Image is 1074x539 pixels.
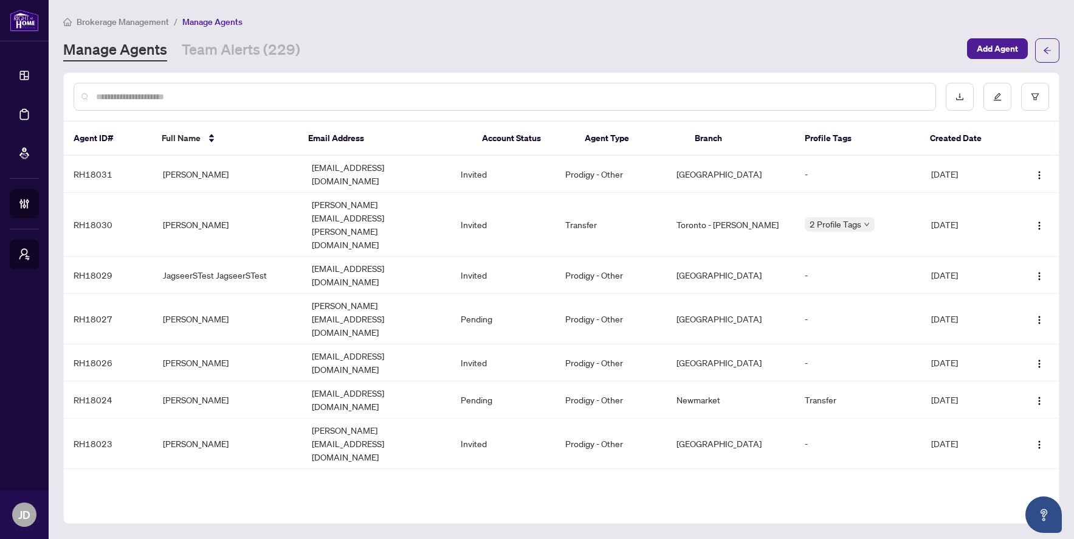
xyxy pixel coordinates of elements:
td: Toronto - [PERSON_NAME] [667,193,795,257]
td: Prodigy - Other [556,419,667,469]
td: Prodigy - Other [556,294,667,344]
th: Profile Tags [795,122,920,156]
th: Full Name [152,122,299,156]
img: Logo [1034,396,1044,406]
button: Open asap [1025,496,1062,533]
td: [DATE] [921,156,1011,193]
span: filter [1031,92,1039,101]
span: Brokerage Management [77,16,169,27]
button: Logo [1030,265,1049,285]
img: Logo [1034,170,1044,180]
td: [GEOGRAPHIC_DATA] [667,257,795,294]
button: edit [983,83,1011,111]
button: filter [1021,83,1049,111]
td: Prodigy - Other [556,257,667,294]
td: [PERSON_NAME] [153,193,302,257]
span: Add Agent [977,39,1018,58]
td: RH18026 [64,344,153,381]
span: home [63,18,72,26]
td: Active [451,469,556,506]
td: Invited [451,419,556,469]
td: [PERSON_NAME][EMAIL_ADDRESS][DOMAIN_NAME] [302,419,451,469]
td: Transfer [556,193,667,257]
a: Team Alerts (229) [182,40,300,61]
td: - [795,156,921,193]
td: Pending [451,294,556,344]
td: Invited [451,257,556,294]
td: [PERSON_NAME][EMAIL_ADDRESS][DOMAIN_NAME] [302,294,451,344]
button: Logo [1030,353,1049,372]
span: JD [18,506,30,523]
span: Full Name [162,131,201,145]
th: Agent ID# [64,122,152,156]
th: Agent Type [575,122,685,156]
td: - [795,419,921,469]
td: [PERSON_NAME] [153,344,302,381]
td: RH18030 [64,193,153,257]
img: Logo [1034,315,1044,325]
td: [DATE] [921,381,1011,419]
span: download [955,92,964,101]
th: Account Status [472,122,575,156]
span: down [864,221,870,228]
td: [GEOGRAPHIC_DATA] [667,344,795,381]
td: Newmarket [667,381,795,419]
td: [DATE] [921,469,1011,506]
td: [DATE] [921,419,1011,469]
span: edit [993,92,1002,101]
td: [EMAIL_ADDRESS][DOMAIN_NAME] [302,156,451,193]
td: RH18022 [64,469,153,506]
td: [PERSON_NAME][EMAIL_ADDRESS][PERSON_NAME][DOMAIN_NAME] [302,193,451,257]
td: [EMAIL_ADDRESS][DOMAIN_NAME] [302,381,451,419]
td: Invited [451,344,556,381]
td: Transfer [795,381,921,419]
a: Manage Agents [63,40,167,61]
img: Logo [1034,359,1044,369]
td: Pending [451,381,556,419]
td: Prodigy - Other [556,344,667,381]
th: Email Address [298,122,472,156]
td: RH18027 [64,294,153,344]
img: Logo [1034,440,1044,450]
td: Invited [451,193,556,257]
td: - [795,257,921,294]
li: / [174,15,177,29]
td: [GEOGRAPHIC_DATA] [667,156,795,193]
td: [GEOGRAPHIC_DATA] [667,469,795,506]
td: Prodigy - Other [556,381,667,419]
span: 2 Profile Tags [810,217,861,231]
td: [DATE] [921,294,1011,344]
td: [PERSON_NAME] [153,156,302,193]
td: - [795,344,921,381]
button: Logo [1030,390,1049,409]
td: [PERSON_NAME] [153,381,302,419]
td: RH18023 [64,419,153,469]
span: Manage Agents [182,16,243,27]
th: Branch [685,122,795,156]
td: RH18031 [64,156,153,193]
td: [EMAIL_ADDRESS][DOMAIN_NAME] [302,257,451,294]
button: Logo [1030,215,1049,234]
button: Add Agent [967,38,1028,59]
td: [GEOGRAPHIC_DATA] [667,294,795,344]
td: [PERSON_NAME] [153,469,302,506]
td: Prodigy - Other [556,156,667,193]
td: [EMAIL_ADDRESS][DOMAIN_NAME] [302,344,451,381]
td: RH18029 [64,257,153,294]
td: Invited [451,156,556,193]
span: user-switch [18,248,30,260]
td: - [795,294,921,344]
td: [EMAIL_ADDRESS][DOMAIN_NAME] [302,469,451,506]
span: arrow-left [1043,46,1052,55]
td: [GEOGRAPHIC_DATA] [667,419,795,469]
td: [DATE] [921,344,1011,381]
button: Logo [1030,434,1049,453]
img: logo [10,9,39,32]
td: [PERSON_NAME] [153,294,302,344]
td: RH18024 [64,381,153,419]
img: Logo [1034,221,1044,231]
button: download [946,83,974,111]
td: [DATE] [921,193,1011,257]
img: Logo [1034,271,1044,281]
td: JagseerSTest JagseerSTest [153,257,302,294]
